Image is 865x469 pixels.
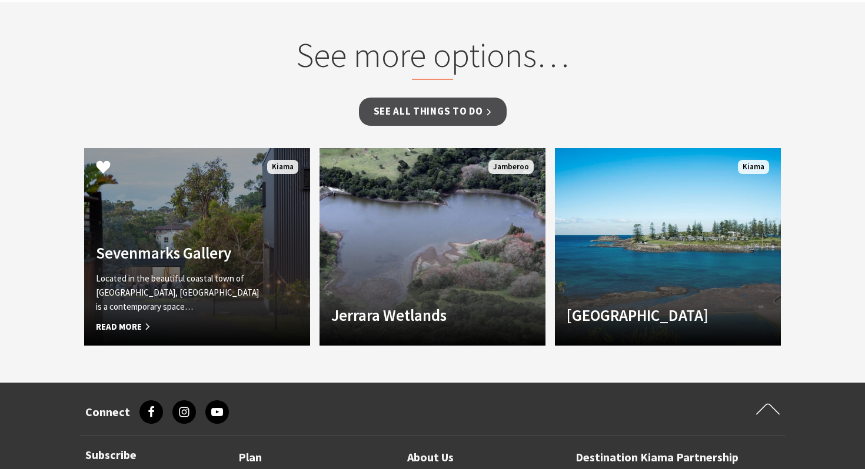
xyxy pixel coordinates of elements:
h3: Subscribe [85,448,209,462]
span: Kiama [267,160,298,175]
p: Located in the beautiful coastal town of [GEOGRAPHIC_DATA], [GEOGRAPHIC_DATA] is a contemporary s... [96,272,264,314]
a: See all Things To Do [359,98,507,125]
h4: Jerrara Wetlands [331,306,500,324]
h4: Sevenmarks Gallery [96,243,264,262]
h3: Connect [85,405,130,419]
h2: See more options… [208,35,657,81]
span: Jamberoo [488,160,534,175]
a: Destination Kiama Partnership [575,448,738,467]
a: Sevenmarks Gallery Located in the beautiful coastal town of [GEOGRAPHIC_DATA], [GEOGRAPHIC_DATA] ... [84,148,310,346]
h4: [GEOGRAPHIC_DATA] [567,306,735,324]
a: Plan [238,448,262,467]
a: [GEOGRAPHIC_DATA] Kiama [555,148,781,346]
span: Kiama [738,160,769,175]
a: About Us [407,448,454,467]
button: Click to Favourite Sevenmarks Gallery [84,148,122,188]
span: Read More [96,320,264,334]
a: Jerrara Wetlands Jamberoo [320,148,545,346]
